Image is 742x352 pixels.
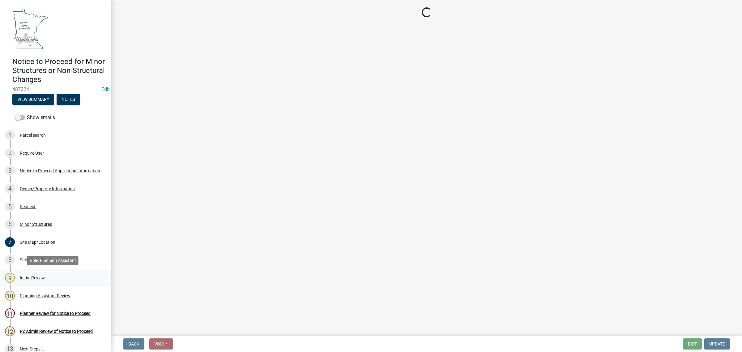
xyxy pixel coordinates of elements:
[128,341,139,346] span: Back
[5,202,15,212] div: 5
[5,219,15,229] div: 6
[20,311,91,316] div: Planner Review for Notice to Proceed
[12,97,54,102] wm-modal-confirm: Summary
[20,294,70,298] div: Planning Assistant Review
[5,255,15,265] div: 8
[20,222,52,226] div: Minor Structures
[20,258,56,262] div: Submit Application
[123,338,144,350] button: Back
[5,184,15,194] div: 4
[57,97,80,102] wm-modal-confirm: Notes
[101,86,110,92] a: Edit
[5,326,15,336] div: 12
[20,151,44,155] div: Require User
[5,308,15,318] div: 11
[20,187,75,191] div: Owner/Property Information
[101,86,110,92] wm-modal-confirm: Edit Application Number
[20,133,46,137] div: Parcel search
[5,130,15,140] div: 1
[5,273,15,283] div: 9
[27,256,79,265] div: Role: Planning Assistant
[5,237,15,247] div: 7
[5,291,15,301] div: 10
[5,166,15,176] div: 3
[20,169,100,173] div: Notice to Proceed Application Information
[12,6,49,51] img: Waseca County, Minnesota
[154,341,164,346] span: Void
[149,338,173,350] button: Void
[709,341,725,346] span: Update
[704,338,730,350] button: Update
[683,338,702,350] button: Exit
[12,86,99,92] span: 487324
[5,148,15,158] div: 2
[12,57,106,84] h4: Notice to Proceed for Minor Structures or Non-Structural Changes
[12,94,54,105] button: View Summary
[20,329,93,333] div: PZ Admin Review of Notice to Proceed
[20,276,45,280] div: Initial Review
[20,240,55,244] div: Site Map/Location
[20,204,36,209] div: Request
[57,94,80,105] button: Notes
[15,114,55,121] label: Show emails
